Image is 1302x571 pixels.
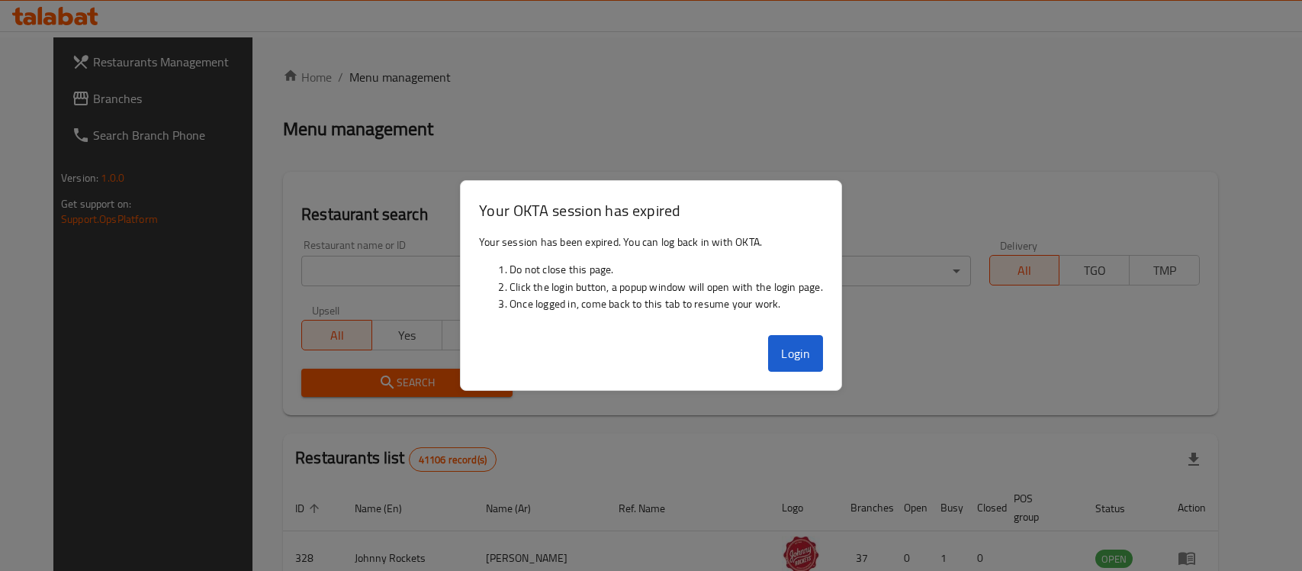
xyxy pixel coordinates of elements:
li: Once logged in, come back to this tab to resume your work. [510,295,823,312]
li: Click the login button, a popup window will open with the login page. [510,279,823,295]
button: Login [768,335,823,372]
h3: Your OKTA session has expired [479,199,823,221]
div: Your session has been expired. You can log back in with OKTA. [461,227,841,330]
li: Do not close this page. [510,261,823,278]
